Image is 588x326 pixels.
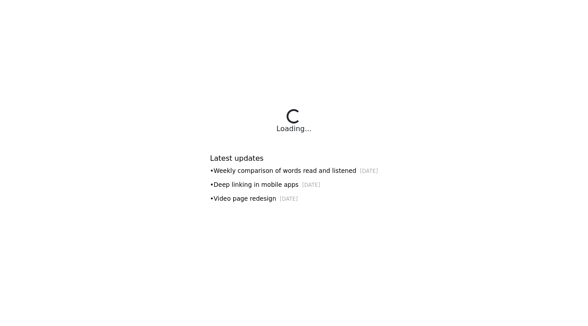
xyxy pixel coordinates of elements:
[302,182,320,188] small: [DATE]
[210,154,378,163] h6: Latest updates
[210,180,378,189] div: • Deep linking in mobile apps
[360,168,378,174] small: [DATE]
[276,123,311,134] div: Loading...
[280,196,298,202] small: [DATE]
[210,194,378,203] div: • Video page redesign
[210,166,378,176] div: • Weekly comparison of words read and listened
